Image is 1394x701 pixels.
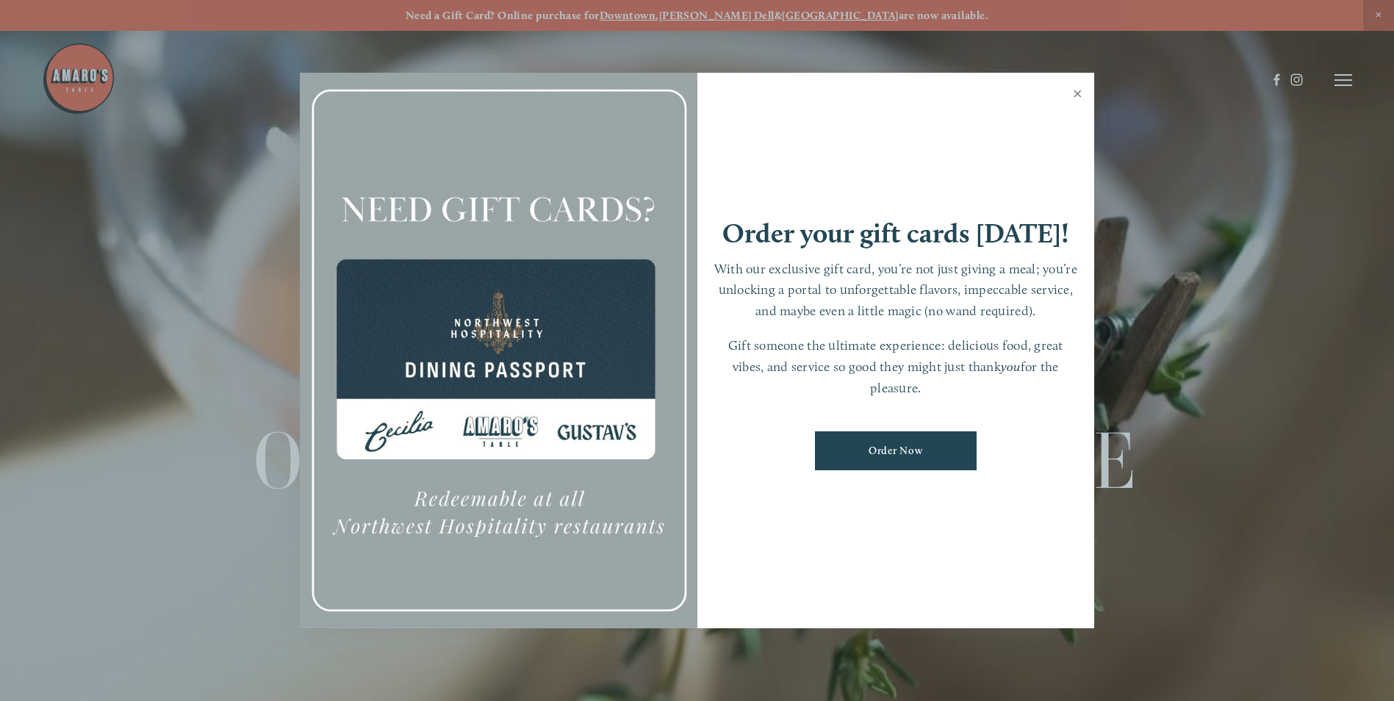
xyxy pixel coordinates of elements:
[1063,75,1092,116] a: Close
[1001,359,1021,374] em: you
[815,431,977,470] a: Order Now
[712,259,1080,322] p: With our exclusive gift card, you’re not just giving a meal; you’re unlocking a portal to unforge...
[722,220,1069,247] h1: Order your gift cards [DATE]!
[712,335,1080,398] p: Gift someone the ultimate experience: delicious food, great vibes, and service so good they might...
